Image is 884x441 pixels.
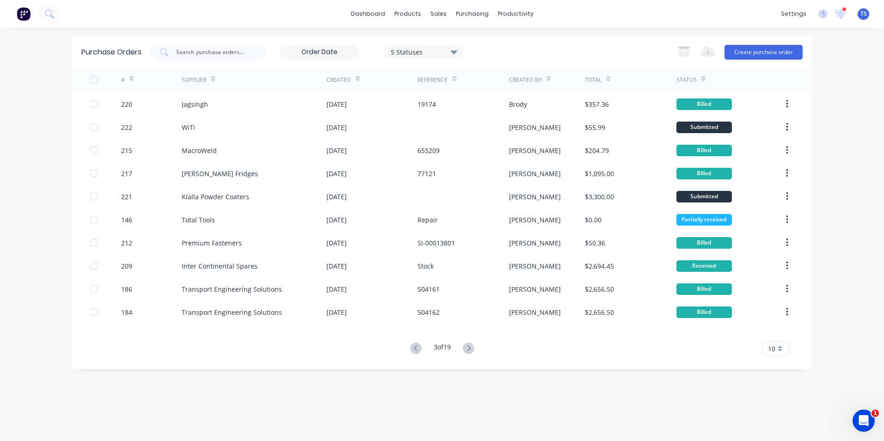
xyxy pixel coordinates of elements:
[585,76,602,84] div: Total
[585,146,609,155] div: $204.79
[417,238,455,248] div: SI-00013801
[676,122,732,133] div: Submitted
[326,99,347,109] div: [DATE]
[326,192,347,202] div: [DATE]
[585,215,602,225] div: $0.00
[326,284,347,294] div: [DATE]
[860,10,867,18] span: TS
[676,283,732,295] div: Billed
[182,146,217,155] div: MacroWeld
[121,238,132,248] div: 212
[390,7,426,21] div: products
[326,122,347,132] div: [DATE]
[326,307,347,317] div: [DATE]
[326,261,347,271] div: [DATE]
[182,284,282,294] div: Transport Engineering Solutions
[585,169,614,178] div: $1,095.00
[676,98,732,110] div: Billed
[417,169,436,178] div: 77121
[585,284,614,294] div: $2,656.50
[585,122,605,132] div: $55.99
[509,122,561,132] div: [PERSON_NAME]
[509,238,561,248] div: [PERSON_NAME]
[417,215,438,225] div: Repair
[182,238,242,248] div: Premium Fasteners
[182,122,195,132] div: WiTi
[182,99,208,109] div: Jagsingh
[451,7,493,21] div: purchasing
[676,76,697,84] div: Status
[121,307,132,317] div: 184
[81,47,141,58] div: Purchase Orders
[768,344,775,354] span: 10
[676,306,732,318] div: Billed
[509,261,561,271] div: [PERSON_NAME]
[121,99,132,109] div: 220
[724,45,803,60] button: Create purchase order
[182,215,215,225] div: Total Tools
[509,76,542,84] div: Created By
[434,342,451,355] div: 3 of 19
[121,76,125,84] div: #
[121,169,132,178] div: 217
[326,215,347,225] div: [DATE]
[585,99,609,109] div: $357.36
[853,410,875,432] iframe: Intercom live chat
[776,7,811,21] div: settings
[509,307,561,317] div: [PERSON_NAME]
[346,7,390,21] a: dashboard
[585,307,614,317] div: $2,656.50
[417,284,440,294] div: 504161
[676,237,732,249] div: Billed
[872,410,879,417] span: 1
[182,169,258,178] div: [PERSON_NAME] Fridges
[676,191,732,202] div: Submitted
[676,214,732,226] div: Partially received
[182,192,249,202] div: Kialla Powder Coaters
[676,260,732,272] div: Received
[281,45,358,59] input: Order Date
[175,48,252,57] input: Search purchase orders...
[182,76,206,84] div: Supplier
[326,238,347,248] div: [DATE]
[121,284,132,294] div: 186
[121,192,132,202] div: 221
[391,47,457,56] div: 5 Statuses
[585,192,614,202] div: $3,300.00
[121,215,132,225] div: 146
[509,169,561,178] div: [PERSON_NAME]
[17,7,31,21] img: Factory
[121,146,132,155] div: 215
[326,169,347,178] div: [DATE]
[182,261,258,271] div: Inter Continental Spares
[121,122,132,132] div: 222
[585,261,614,271] div: $2,694.45
[417,99,436,109] div: 19174
[493,7,538,21] div: productivity
[326,76,351,84] div: Created
[182,307,282,317] div: Transport Engineering Solutions
[426,7,451,21] div: sales
[509,215,561,225] div: [PERSON_NAME]
[676,168,732,179] div: Billed
[509,192,561,202] div: [PERSON_NAME]
[417,146,440,155] div: 655209
[326,146,347,155] div: [DATE]
[417,261,434,271] div: Stock
[676,145,732,156] div: Billed
[585,238,605,248] div: $50.36
[509,284,561,294] div: [PERSON_NAME]
[417,307,440,317] div: 504162
[121,261,132,271] div: 209
[417,76,448,84] div: Reference
[509,146,561,155] div: [PERSON_NAME]
[509,99,527,109] div: Brody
